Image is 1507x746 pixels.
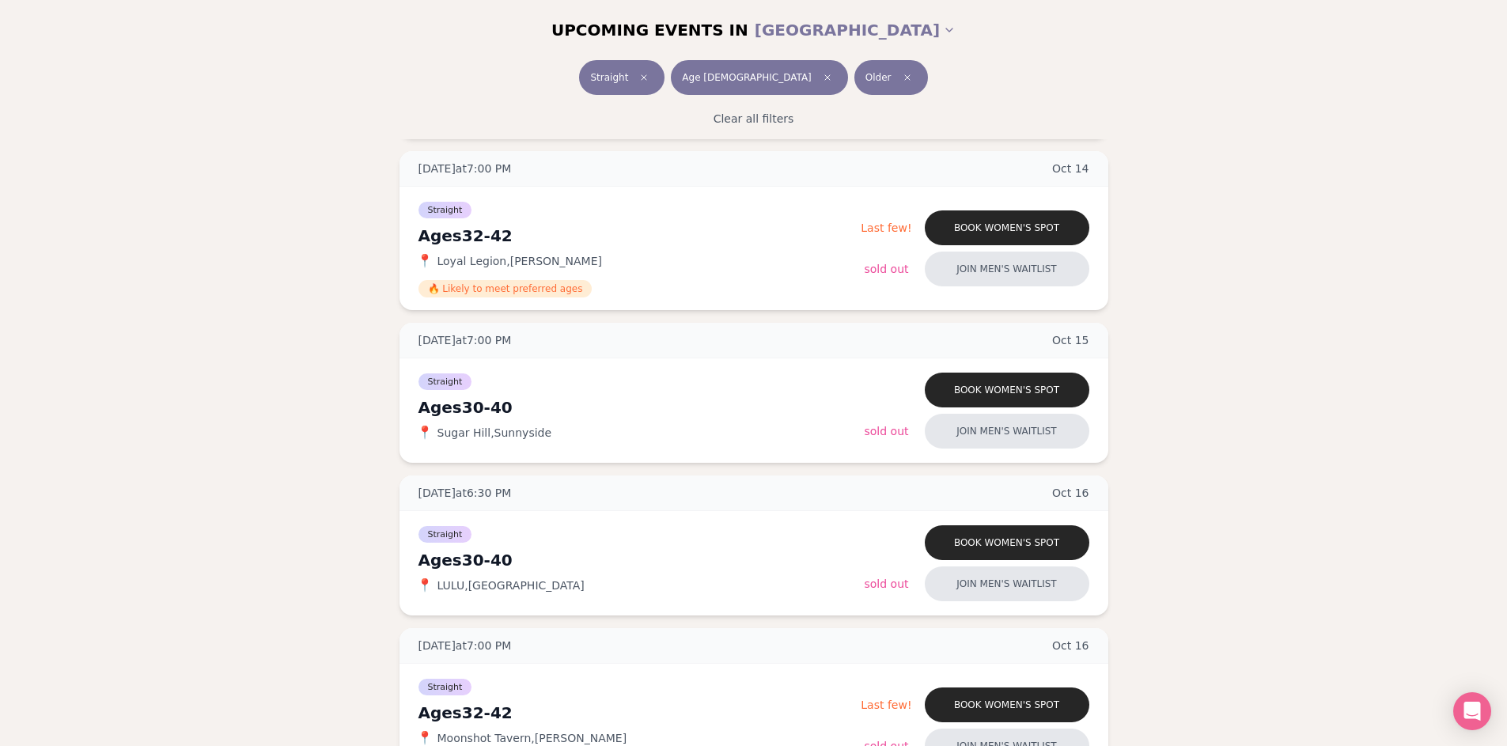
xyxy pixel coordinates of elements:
span: Clear event type filter [634,68,653,87]
div: Open Intercom Messenger [1453,692,1491,730]
span: LULU , [GEOGRAPHIC_DATA] [437,577,585,593]
span: Older [865,71,892,84]
button: Age [DEMOGRAPHIC_DATA]Clear age [671,60,847,95]
span: 📍 [418,732,431,744]
span: Oct 16 [1052,485,1089,501]
span: 📍 [418,579,431,592]
span: 📍 [418,255,431,267]
span: [DATE] at 7:00 PM [418,638,512,653]
span: Last few! [861,222,911,234]
span: [DATE] at 7:00 PM [418,332,512,348]
span: Last few! [861,699,911,711]
span: Oct 15 [1052,332,1089,348]
button: Book women's spot [925,525,1089,560]
span: Age [DEMOGRAPHIC_DATA] [682,71,811,84]
span: Straight [590,71,628,84]
span: Straight [418,679,472,695]
span: [DATE] at 7:00 PM [418,161,512,176]
button: Book women's spot [925,373,1089,407]
div: Ages 32-42 [418,225,861,247]
div: Ages 30-40 [418,396,865,418]
span: Straight [418,202,472,218]
span: Loyal Legion , [PERSON_NAME] [437,253,602,269]
span: Sold Out [865,425,909,437]
span: [DATE] at 6:30 PM [418,485,512,501]
button: Book women's spot [925,210,1089,245]
span: Oct 14 [1052,161,1089,176]
button: Join men's waitlist [925,414,1089,449]
span: Sold Out [865,577,909,590]
span: Sold Out [865,263,909,275]
span: Sugar Hill , Sunnyside [437,425,552,441]
div: Ages 30-40 [418,549,865,571]
button: Join men's waitlist [925,566,1089,601]
button: Clear all filters [704,101,804,136]
span: Clear age [818,68,837,87]
span: 🔥 Likely to meet preferred ages [418,280,593,297]
button: OlderClear preference [854,60,928,95]
button: Book women's spot [925,687,1089,722]
span: UPCOMING EVENTS IN [551,19,748,41]
button: Join men's waitlist [925,252,1089,286]
button: [GEOGRAPHIC_DATA] [755,13,956,47]
span: Straight [418,373,472,390]
button: StraightClear event type filter [579,60,665,95]
div: Ages 32-42 [418,702,861,724]
span: 📍 [418,426,431,439]
span: Straight [418,526,472,543]
span: Clear preference [898,68,917,87]
span: Moonshot Tavern , [PERSON_NAME] [437,730,627,746]
span: Oct 16 [1052,638,1089,653]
